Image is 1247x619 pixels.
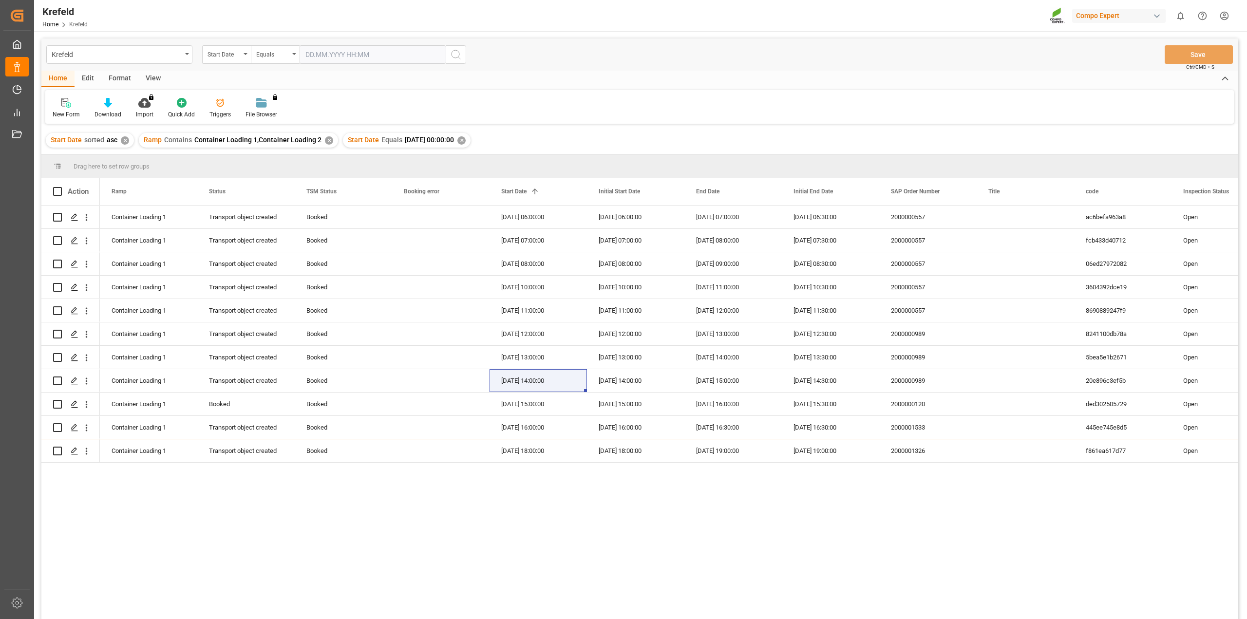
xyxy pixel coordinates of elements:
div: Container Loading 1 [112,206,186,228]
div: [DATE] 07:00:00 [684,206,782,228]
div: Transport object created [209,440,283,462]
div: fcb433d40712 [1074,229,1171,252]
div: ✕ [121,136,129,145]
div: [DATE] 12:00:00 [684,299,782,322]
button: open menu [46,45,192,64]
div: ac6befa963a8 [1074,206,1171,228]
div: Transport object created [209,323,283,345]
button: open menu [202,45,251,64]
div: Transport object created [209,300,283,322]
div: [DATE] 12:00:00 [587,322,684,345]
div: [DATE] 15:00:00 [490,393,587,415]
button: Help Center [1191,5,1213,27]
div: Booked [306,370,380,392]
div: Start Date [208,48,241,59]
div: Press SPACE to select this row. [41,322,100,346]
div: [DATE] 13:00:00 [684,322,782,345]
span: SAP Order Number [891,188,940,195]
div: Krefeld [42,4,88,19]
div: Container Loading 1 [112,370,186,392]
div: 445ee745e8d5 [1074,416,1171,439]
span: TSM Status [306,188,337,195]
div: [DATE] 11:00:00 [684,276,782,299]
div: [DATE] 19:00:00 [782,439,879,462]
span: Equals [381,136,402,144]
span: Drag here to set row groups [74,163,150,170]
div: Press SPACE to select this row. [41,276,100,299]
div: ✕ [325,136,333,145]
div: Booked [306,323,380,345]
div: Transport object created [209,416,283,439]
div: [DATE] 16:30:00 [684,416,782,439]
div: Booked [306,276,380,299]
span: End Date [696,188,719,195]
div: New Form [53,110,80,119]
div: [DATE] 07:30:00 [782,229,879,252]
div: [DATE] 06:30:00 [782,206,879,228]
div: [DATE] 09:00:00 [684,252,782,275]
div: Booked [209,393,283,415]
div: Krefeld [52,48,182,60]
span: Start Date [348,136,379,144]
div: [DATE] 16:30:00 [782,416,879,439]
div: Container Loading 1 [112,253,186,275]
div: Press SPACE to select this row. [41,439,100,463]
div: ✕ [457,136,466,145]
div: Booked [306,300,380,322]
div: Press SPACE to select this row. [41,206,100,229]
div: Press SPACE to select this row. [41,229,100,252]
div: [DATE] 18:00:00 [490,439,587,462]
span: Container Loading 1,Container Loading 2 [194,136,321,144]
div: Press SPACE to select this row. [41,416,100,439]
div: [DATE] 10:00:00 [490,276,587,299]
div: [DATE] 16:00:00 [684,393,782,415]
div: 3604392dce19 [1074,276,1171,299]
div: 2000001326 [879,439,977,462]
span: asc [107,136,117,144]
span: code [1086,188,1098,195]
div: Transport object created [209,276,283,299]
div: [DATE] 10:30:00 [782,276,879,299]
span: Inspection Status [1183,188,1229,195]
span: Ctrl/CMD + S [1186,63,1214,71]
img: Screenshot%202023-09-29%20at%2010.02.21.png_1712312052.png [1050,7,1065,24]
div: [DATE] 12:00:00 [490,322,587,345]
div: [DATE] 11:00:00 [490,299,587,322]
div: ded302505729 [1074,393,1171,415]
div: Container Loading 1 [112,323,186,345]
div: Edit [75,71,101,87]
div: [DATE] 14:30:00 [782,369,879,392]
div: 2000000989 [879,322,977,345]
div: Press SPACE to select this row. [41,393,100,416]
span: Contains [164,136,192,144]
div: [DATE] 15:00:00 [684,369,782,392]
div: Container Loading 1 [112,440,186,462]
div: 5bea5e1b2671 [1074,346,1171,369]
div: [DATE] 07:00:00 [490,229,587,252]
div: [DATE] 06:00:00 [587,206,684,228]
div: Press SPACE to select this row. [41,369,100,393]
div: 06ed27972082 [1074,252,1171,275]
div: Container Loading 1 [112,416,186,439]
span: [DATE] 00:00:00 [405,136,454,144]
button: Save [1165,45,1233,64]
div: Container Loading 1 [112,229,186,252]
div: 2000000557 [879,299,977,322]
div: 2000000557 [879,276,977,299]
div: Equals [256,48,289,59]
div: [DATE] 10:00:00 [587,276,684,299]
div: 20e896c3ef5b [1074,369,1171,392]
span: sorted [84,136,104,144]
div: [DATE] 16:00:00 [587,416,684,439]
div: 2000001533 [879,416,977,439]
div: 2000000120 [879,393,977,415]
div: [DATE] 19:00:00 [684,439,782,462]
div: Format [101,71,138,87]
div: [DATE] 15:30:00 [782,393,879,415]
div: Transport object created [209,253,283,275]
div: [DATE] 18:00:00 [587,439,684,462]
span: Initial Start Date [599,188,640,195]
div: [DATE] 08:00:00 [490,252,587,275]
div: 2000000989 [879,346,977,369]
div: 2000000557 [879,229,977,252]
